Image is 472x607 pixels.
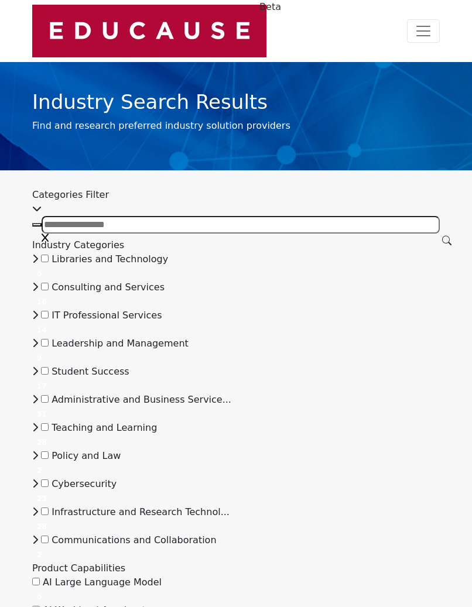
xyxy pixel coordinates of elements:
span: IT Professional Services: Specialized technical support, maintenance, and development services fo... [52,310,162,321]
h6: Beta [259,1,281,12]
span: Communications and Collaboration: Tools and platforms facilitating information exchange and teamw... [52,534,216,546]
input: Select Communications and Collaboration checkbox [41,536,49,543]
span: Student Success: Platforms and services designed to support, track, and enhance student achieveme... [52,366,129,377]
input: Select Consulting and Services checkbox [41,283,49,290]
input: Select Leadership and Management checkbox [41,339,49,347]
div: 2 Results For Communications and Collaboration [32,547,440,561]
span: 28 [32,437,51,448]
span: Industry Categories [32,239,124,251]
div: 28 Results For Teaching and Learning [32,435,440,449]
span: Categories Filter [32,189,109,200]
span: Cybersecurity: Tools, practices, and services for protecting educational institutions' digital as... [52,478,117,489]
input: Select Student Success checkbox [41,367,49,375]
span: 9 [32,352,46,364]
span: Product Capabilities [32,563,125,574]
button: Toggle navigation [407,19,440,43]
div: 0 Results For Libraries and Technology [32,266,440,280]
h1: Industry Search Results [32,90,440,114]
input: Select Cybersecurity checkbox [41,479,49,487]
div: 9 Results For Leadership and Management [32,351,440,365]
input: Select IT Professional Services checkbox [41,311,49,318]
span: Infrastructure and Research Technologies: Foundational technologies and advanced tools supporting... [52,506,230,517]
span: 17 [32,380,51,392]
div: 17 Results For Student Success [32,379,440,393]
span: Libraries and Technology: Systems and resources for managing and accessing educational materials ... [52,253,168,265]
span: 23 [32,493,51,505]
span: 2 [32,465,46,476]
div: 23 Results For Cybersecurity [32,491,440,505]
span: Policy and Law: Tools and frameworks for ensuring compliance with legal and regulatory requiremen... [52,450,121,461]
input: Select Libraries and Technology checkbox [41,255,49,262]
div: 14 Results For IT Professional Services [32,323,440,337]
div: 0 Results For AI Large Language Model [32,589,440,603]
input: Search Category [42,216,440,234]
input: Select Administrative and Business Services checkbox [41,395,49,403]
span: 0 [32,591,46,603]
input: Select Policy and Law checkbox [41,451,49,459]
input: Select AI Large Language Model checkbox [32,578,40,585]
span: Administrative and Business Services: Software and systems for managing institutional operations,... [52,394,231,405]
div: 31 Results For Administrative and Business Services [32,407,440,421]
span: 2 [32,549,46,561]
input: Select Infrastructure and Research Technologies checkbox [41,507,49,515]
span: AI Large Language Model: Advanced AI models capable of understanding and generating human-like te... [43,575,162,589]
span: 31 [32,409,51,420]
span: Leadership and Management: Tools and strategies for effective governance, decision-making, and or... [52,338,189,349]
span: Teaching and Learning: Technologies and methodologies directly supporting the delivery of educati... [52,422,157,433]
span: 16 [32,296,51,308]
a: Beta [32,5,266,57]
span: Consulting and Services: Professional guidance and support for implementing and optimizing educat... [52,282,165,293]
div: 28 Results For Infrastructure and Research Technologies [32,519,440,533]
div: 2 Results For Policy and Law [32,463,440,477]
p: Find and research preferred industry solution providers [32,119,440,133]
span: 14 [32,324,51,336]
span: 0 [32,268,46,280]
img: Site Logo [32,5,266,57]
input: Select Teaching and Learning checkbox [41,423,49,431]
div: 16 Results For Consulting and Services [32,294,440,308]
span: 28 [32,521,51,533]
